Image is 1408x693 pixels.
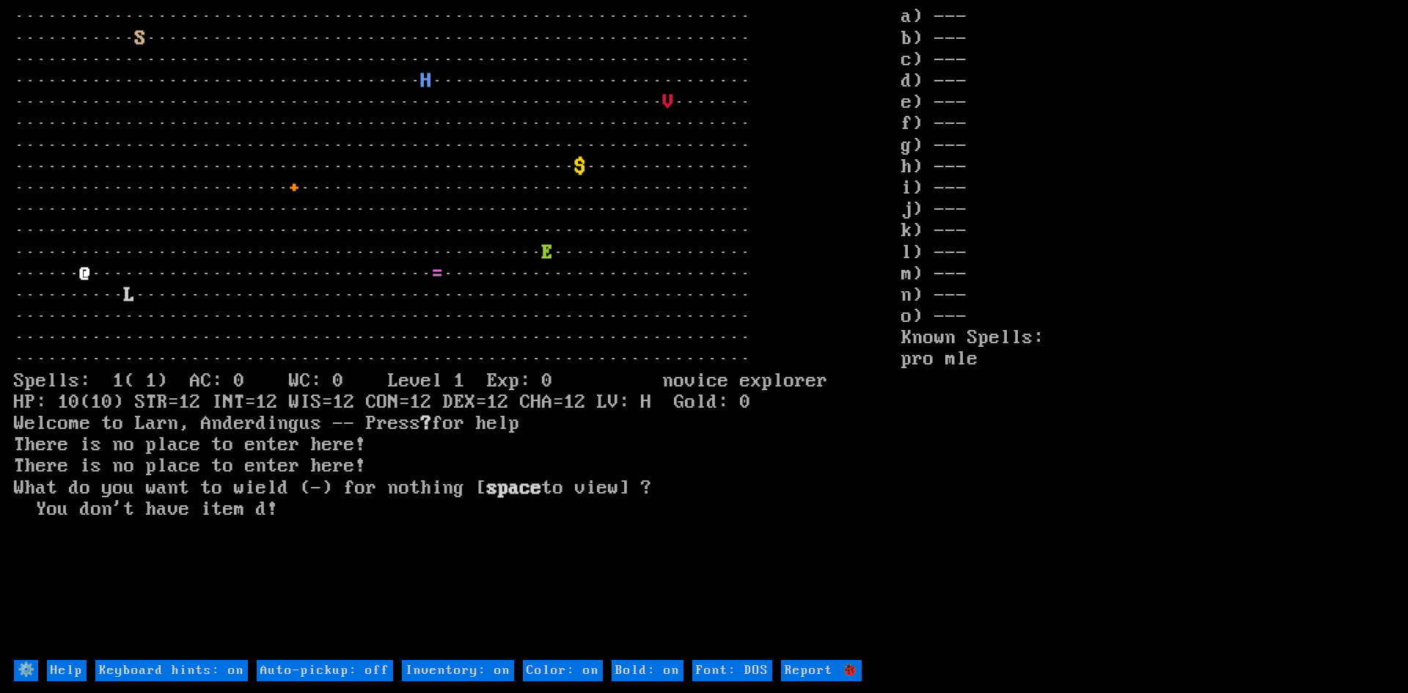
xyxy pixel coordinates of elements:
font: L [124,285,135,307]
font: = [432,263,443,285]
font: S [135,28,146,50]
input: Inventory: on [402,660,514,681]
font: E [542,242,553,264]
input: Help [47,660,87,681]
font: H [421,70,432,92]
input: Keyboard hints: on [95,660,248,681]
input: Font: DOS [692,660,772,681]
larn: ··································································· ··········· ·················... [14,7,901,658]
input: Bold: on [612,660,683,681]
b: space [487,477,542,499]
input: Report 🐞 [781,660,862,681]
input: Auto-pickup: off [257,660,393,681]
font: + [289,177,300,199]
stats: a) --- b) --- c) --- d) --- e) --- f) --- g) --- h) --- i) --- j) --- k) --- l) --- m) --- n) ---... [901,7,1394,658]
input: ⚙️ [14,660,38,681]
font: V [663,92,674,114]
font: $ [575,156,586,178]
b: ? [421,413,432,435]
font: @ [80,263,91,285]
input: Color: on [523,660,603,681]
